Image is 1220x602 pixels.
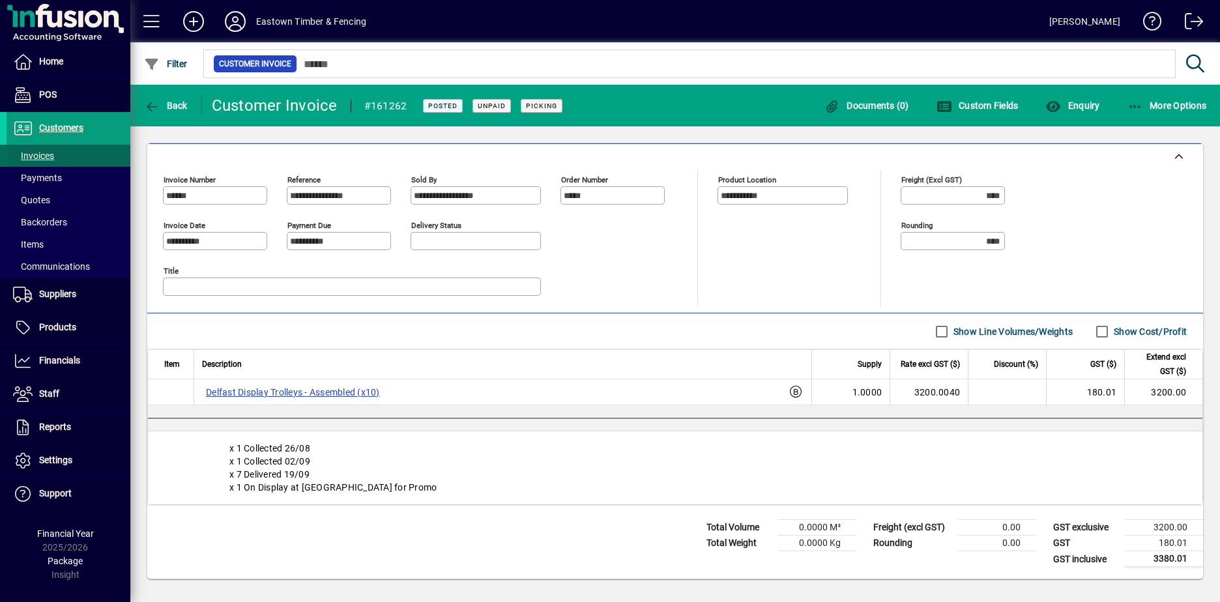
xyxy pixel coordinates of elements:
[39,289,76,299] span: Suppliers
[1090,357,1116,371] span: GST ($)
[718,175,776,184] mat-label: Product location
[1047,520,1125,536] td: GST exclusive
[994,357,1038,371] span: Discount (%)
[48,556,83,566] span: Package
[39,56,63,66] span: Home
[1111,325,1187,338] label: Show Cost/Profit
[39,488,72,498] span: Support
[951,325,1073,338] label: Show Line Volumes/Weights
[858,357,882,371] span: Supply
[901,175,962,184] mat-label: Freight (excl GST)
[39,355,80,365] span: Financials
[901,221,933,230] mat-label: Rounding
[7,444,130,477] a: Settings
[141,52,191,76] button: Filter
[821,94,912,117] button: Documents (0)
[39,388,59,399] span: Staff
[214,10,256,33] button: Profile
[411,175,437,184] mat-label: Sold by
[164,266,179,276] mat-label: Title
[219,57,291,70] span: Customer Invoice
[130,94,202,117] app-page-header-button: Back
[173,10,214,33] button: Add
[212,95,338,116] div: Customer Invoice
[164,221,205,230] mat-label: Invoice date
[39,422,71,432] span: Reports
[1125,520,1203,536] td: 3200.00
[287,221,331,230] mat-label: Payment due
[1133,350,1186,379] span: Extend excl GST ($)
[411,221,461,230] mat-label: Delivery status
[7,345,130,377] a: Financials
[561,175,608,184] mat-label: Order number
[202,384,384,400] label: Delfast Display Trolleys - Assembled (x10)
[141,94,191,117] button: Back
[13,150,54,161] span: Invoices
[364,96,407,117] div: #161262
[7,145,130,167] a: Invoices
[901,357,960,371] span: Rate excl GST ($)
[937,100,1019,111] span: Custom Fields
[898,386,960,399] div: 3200.0040
[144,100,188,111] span: Back
[164,175,216,184] mat-label: Invoice number
[39,455,72,465] span: Settings
[13,261,90,272] span: Communications
[39,89,57,100] span: POS
[7,411,130,444] a: Reports
[13,195,50,205] span: Quotes
[1047,536,1125,551] td: GST
[13,173,62,183] span: Payments
[700,520,778,536] td: Total Volume
[39,122,83,133] span: Customers
[778,536,856,551] td: 0.0000 Kg
[478,102,506,110] span: Unpaid
[7,378,130,410] a: Staff
[1046,379,1124,405] td: 180.01
[7,311,130,344] a: Products
[7,189,130,211] a: Quotes
[867,520,958,536] td: Freight (excl GST)
[148,431,1202,504] div: x 1 Collected 26/08 x 1 Collected 02/09 x 7 Delivered 19/09 x 1 On Display at [GEOGRAPHIC_DATA] f...
[7,79,130,111] a: POS
[1049,11,1120,32] div: [PERSON_NAME]
[256,11,366,32] div: Eastown Timber & Fencing
[7,46,130,78] a: Home
[7,233,130,255] a: Items
[933,94,1022,117] button: Custom Fields
[824,100,909,111] span: Documents (0)
[958,536,1036,551] td: 0.00
[37,528,94,539] span: Financial Year
[7,255,130,278] a: Communications
[1127,100,1207,111] span: More Options
[1125,551,1203,567] td: 3380.01
[13,239,44,250] span: Items
[1175,3,1204,45] a: Logout
[852,386,882,399] span: 1.0000
[1125,536,1203,551] td: 180.01
[164,357,180,371] span: Item
[1047,551,1125,567] td: GST inclusive
[778,520,856,536] td: 0.0000 M³
[428,102,457,110] span: Posted
[7,211,130,233] a: Backorders
[526,102,557,110] span: Picking
[7,278,130,311] a: Suppliers
[1042,94,1103,117] button: Enquiry
[1045,100,1099,111] span: Enquiry
[144,59,188,69] span: Filter
[958,520,1036,536] td: 0.00
[13,217,67,227] span: Backorders
[1124,94,1210,117] button: More Options
[39,322,76,332] span: Products
[867,536,958,551] td: Rounding
[1133,3,1162,45] a: Knowledge Base
[202,357,242,371] span: Description
[700,536,778,551] td: Total Weight
[1124,379,1202,405] td: 3200.00
[7,478,130,510] a: Support
[287,175,321,184] mat-label: Reference
[7,167,130,189] a: Payments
